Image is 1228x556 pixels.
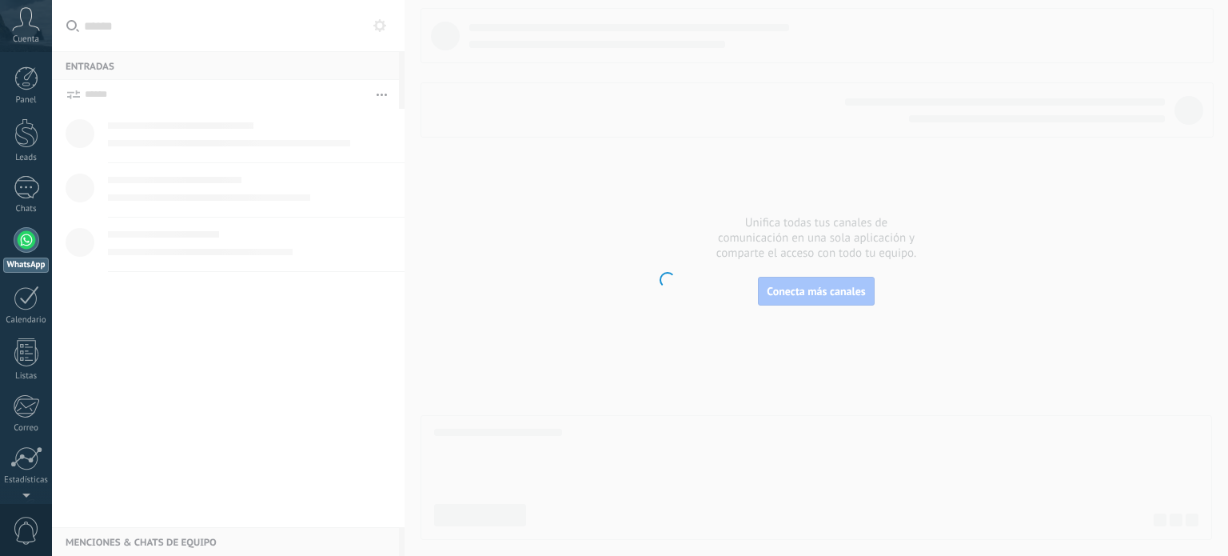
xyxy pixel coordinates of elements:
div: Panel [3,95,50,106]
div: Listas [3,371,50,382]
div: Chats [3,204,50,214]
div: Leads [3,153,50,163]
span: Cuenta [13,34,39,45]
div: Calendario [3,315,50,326]
div: Estadísticas [3,475,50,486]
div: WhatsApp [3,258,49,273]
div: Correo [3,423,50,434]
